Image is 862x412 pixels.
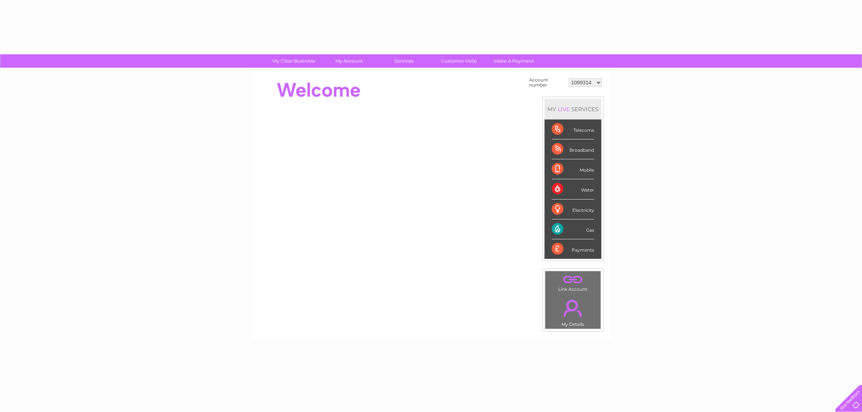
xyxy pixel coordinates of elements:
[544,99,601,119] div: MY SERVICES
[527,76,567,89] td: Account number
[552,239,594,259] div: Payments
[552,159,594,179] div: Mobile
[552,219,594,239] div: Gas
[547,295,599,321] a: .
[484,54,544,68] a: Make A Payment
[545,271,601,294] td: Link Account
[319,54,379,68] a: My Account
[374,54,434,68] a: Services
[547,273,599,286] a: .
[552,179,594,199] div: Water
[545,294,601,329] td: My Details
[552,119,594,139] div: Telecoms
[429,54,489,68] a: Customer Help
[264,54,324,68] a: My Clear Business
[552,139,594,159] div: Broadband
[556,106,571,113] div: LIVE
[552,199,594,219] div: Electricity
